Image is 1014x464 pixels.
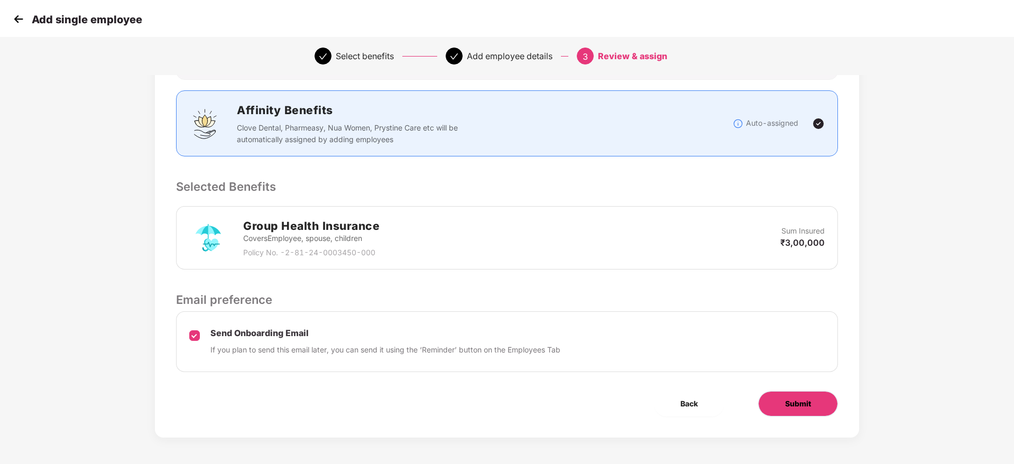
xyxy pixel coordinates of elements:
[746,117,798,129] p: Auto-assigned
[189,108,221,140] img: svg+xml;base64,PHN2ZyBpZD0iQWZmaW5pdHlfQmVuZWZpdHMiIGRhdGEtbmFtZT0iQWZmaW5pdHkgQmVuZWZpdHMiIHhtbG...
[467,48,552,64] div: Add employee details
[781,225,825,237] p: Sum Insured
[189,219,227,257] img: svg+xml;base64,PHN2ZyB4bWxucz0iaHR0cDovL3d3dy53My5vcmcvMjAwMC9zdmciIHdpZHRoPSI3MiIgaGVpZ2h0PSI3Mi...
[450,52,458,61] span: check
[654,391,724,416] button: Back
[583,51,588,62] span: 3
[176,291,838,309] p: Email preference
[785,398,811,410] span: Submit
[210,344,560,356] p: If you plan to send this email later, you can send it using the ‘Reminder’ button on the Employee...
[176,178,838,196] p: Selected Benefits
[598,48,667,64] div: Review & assign
[319,52,327,61] span: check
[336,48,394,64] div: Select benefits
[32,13,142,26] p: Add single employee
[780,237,825,248] p: ₹3,00,000
[210,328,560,339] p: Send Onboarding Email
[812,117,825,130] img: svg+xml;base64,PHN2ZyBpZD0iVGljay0yNHgyNCIgeG1sbnM9Imh0dHA6Ly93d3cudzMub3JnLzIwMDAvc3ZnIiB3aWR0aD...
[733,118,743,129] img: svg+xml;base64,PHN2ZyBpZD0iSW5mb18tXzMyeDMyIiBkYXRhLW5hbWU9IkluZm8gLSAzMngzMiIgeG1sbnM9Imh0dHA6Ly...
[237,122,465,145] p: Clove Dental, Pharmeasy, Nua Women, Prystine Care etc will be automatically assigned by adding em...
[11,11,26,27] img: svg+xml;base64,PHN2ZyB4bWxucz0iaHR0cDovL3d3dy53My5vcmcvMjAwMC9zdmciIHdpZHRoPSIzMCIgaGVpZ2h0PSIzMC...
[243,233,380,244] p: Covers Employee, spouse, children
[758,391,838,416] button: Submit
[237,101,616,119] h2: Affinity Benefits
[680,398,698,410] span: Back
[243,217,380,235] h2: Group Health Insurance
[243,247,380,258] p: Policy No. - 2-81-24-0003450-000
